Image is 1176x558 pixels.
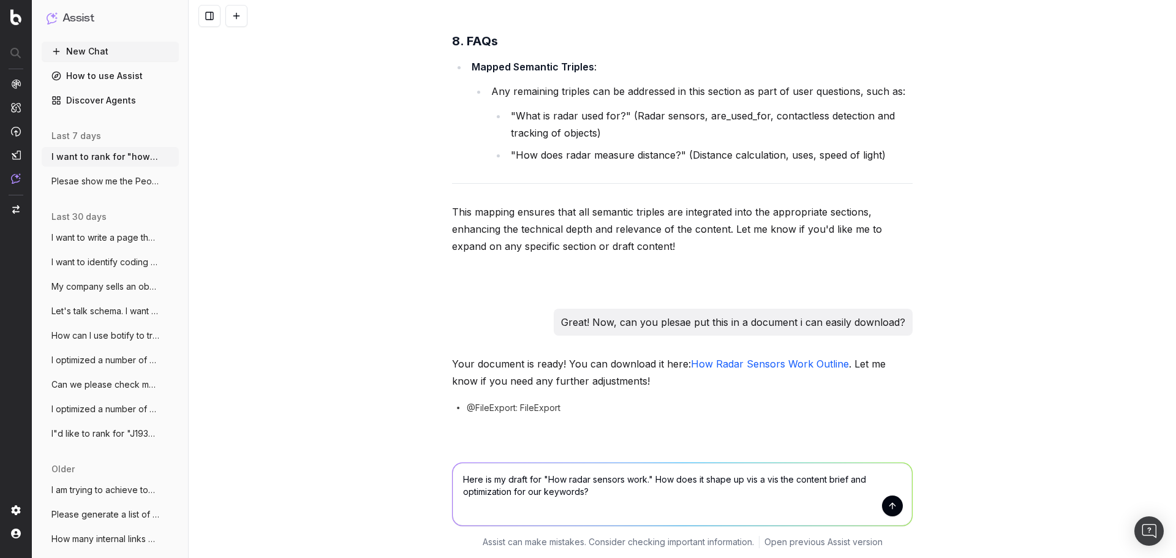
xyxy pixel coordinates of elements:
[11,79,21,89] img: Analytics
[42,66,179,86] a: How to use Assist
[51,175,159,187] span: Plesae show me the People Also Asked res
[483,536,754,548] p: Assist can make mistakes. Consider checking important information.
[42,228,179,247] button: I want to write a page that's optimized
[51,256,159,268] span: I want to identify coding snippets and/o
[51,533,159,545] span: How many internal links does this URL ha
[51,403,159,415] span: I optimized a number of pages for keywor
[507,107,913,141] li: "What is radar used for?" (Radar sensors, are_used_for, contactless detection and tracking of obj...
[488,83,913,164] li: Any remaining triples can be addressed in this section as part of user questions, such as:
[42,252,179,272] button: I want to identify coding snippets and/o
[11,505,21,515] img: Setting
[691,358,849,370] a: How Radar Sensors Work Outline
[452,34,498,48] strong: 8. FAQs
[42,91,179,110] a: Discover Agents
[42,42,179,61] button: New Chat
[51,484,159,496] span: I am trying to achieve topical authority
[42,172,179,191] button: Plesae show me the People Also Asked res
[1134,516,1164,546] div: Open Intercom Messenger
[11,102,21,113] img: Intelligence
[11,173,21,184] img: Assist
[42,350,179,370] button: I optimized a number of pages for keywor
[62,10,94,27] h1: Assist
[51,151,159,163] span: I want to rank for "how radar sensors wo
[42,147,179,167] button: I want to rank for "how radar sensors wo
[42,277,179,296] button: My company sells an obstacle detection s
[51,281,159,293] span: My company sells an obstacle detection s
[453,463,912,526] textarea: Here is my draft for "How radar sensors work." How does it shape up vis a vis the content brief a...
[51,211,107,223] span: last 30 days
[452,355,913,390] p: Your document is ready! You can download it here: . Let me know if you need any further adjustments!
[12,205,20,214] img: Switch project
[42,301,179,321] button: Let's talk schema. I want to create sche
[51,232,159,244] span: I want to write a page that's optimized
[42,424,179,443] button: I"d like to rank for "J1939 radar sensor
[42,399,179,419] button: I optimized a number of pages for keywor
[51,463,75,475] span: older
[47,10,174,27] button: Assist
[507,146,913,164] li: "How does radar measure distance?" (Distance calculation, uses, speed of light)
[42,529,179,549] button: How many internal links does this URL ha
[47,12,58,24] img: Assist
[764,536,883,548] a: Open previous Assist version
[51,354,159,366] span: I optimized a number of pages for keywor
[42,375,179,394] button: Can we please check my connection to GSC
[51,305,159,317] span: Let's talk schema. I want to create sche
[11,126,21,137] img: Activation
[11,529,21,538] img: My account
[51,428,159,440] span: I"d like to rank for "J1939 radar sensor
[51,130,101,142] span: last 7 days
[472,61,594,73] strong: Mapped Semantic Triples
[51,330,159,342] span: How can I use botify to track our placem
[42,480,179,500] button: I am trying to achieve topical authority
[452,203,913,255] p: This mapping ensures that all semantic triples are integrated into the appropriate sections, enha...
[561,314,905,331] p: Great! Now, can you plesae put this in a document i can easily download?
[42,326,179,345] button: How can I use botify to track our placem
[467,402,560,414] span: @FileExport: FileExport
[51,508,159,521] span: Please generate a list of pages on the i
[42,505,179,524] button: Please generate a list of pages on the i
[11,150,21,160] img: Studio
[10,9,21,25] img: Botify logo
[468,58,913,164] li: :
[51,379,159,391] span: Can we please check my connection to GSC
